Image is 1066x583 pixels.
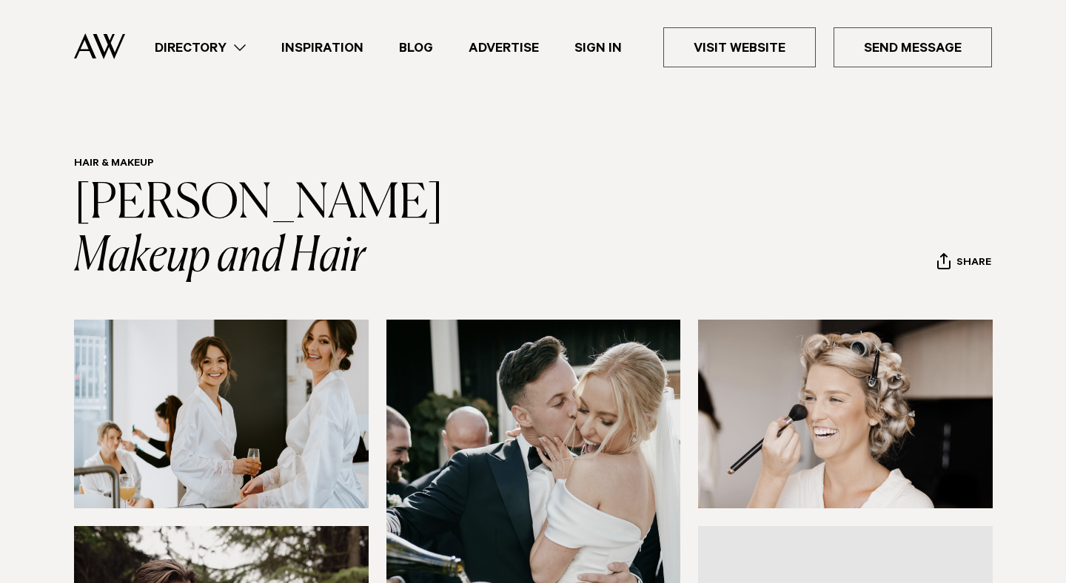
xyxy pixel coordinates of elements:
a: Send Message [834,27,992,67]
a: Blog [381,38,451,58]
a: Inspiration [264,38,381,58]
a: Sign In [557,38,640,58]
span: Share [956,257,991,271]
button: Share [936,252,992,274]
a: Visit Website [663,27,816,67]
a: [PERSON_NAME] Makeup and Hair [74,181,451,281]
a: Hair & Makeup [74,158,154,170]
a: Directory [137,38,264,58]
a: Advertise [451,38,557,58]
img: Auckland Weddings Logo [74,33,125,59]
